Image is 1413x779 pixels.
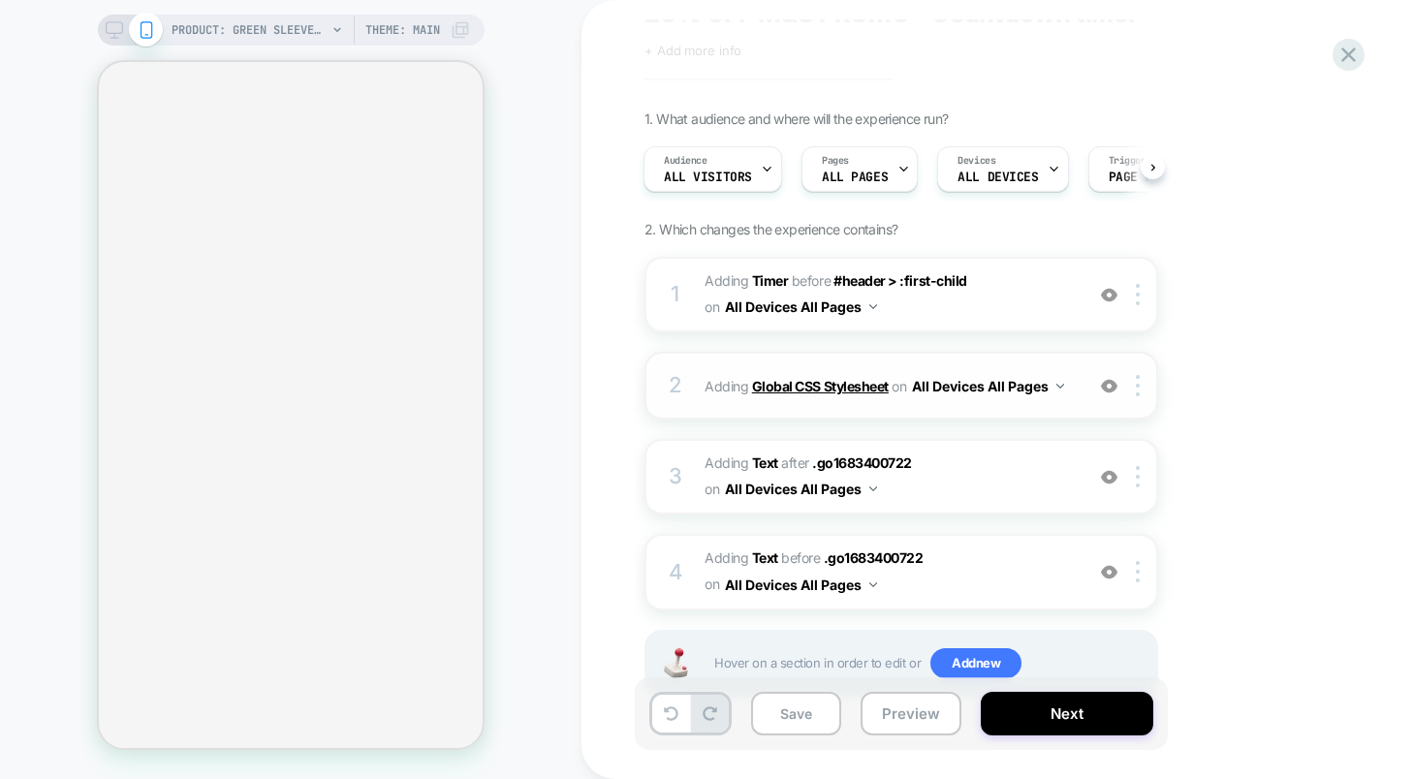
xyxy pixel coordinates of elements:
[812,454,912,471] span: .go1683400722
[666,366,685,405] div: 2
[644,221,897,237] span: 2. Which changes the experience contains?
[912,372,1064,400] button: All Devices All Pages
[869,582,877,587] img: down arrow
[1109,171,1175,184] span: Page Load
[833,272,967,289] span: #header > :first-child
[705,454,778,471] span: Adding
[664,171,752,184] span: All Visitors
[981,692,1153,735] button: Next
[861,692,961,735] button: Preview
[666,553,685,592] div: 4
[1136,375,1140,396] img: close
[644,110,948,127] span: 1. What audience and where will the experience run?
[781,454,809,471] span: AFTER
[822,171,888,184] span: ALL PAGES
[824,549,924,566] span: .go1683400722
[930,648,1021,679] span: Add new
[958,171,1038,184] span: ALL DEVICES
[705,477,719,501] span: on
[792,272,831,289] span: BEFORE
[714,648,1146,679] span: Hover on a section in order to edit or
[752,549,778,566] b: Text
[892,374,906,398] span: on
[781,549,820,566] span: BEFORE
[752,378,889,394] b: Global CSS Stylesheet
[1101,469,1117,485] img: crossed eye
[725,571,877,599] button: All Devices All Pages
[752,454,778,471] b: Text
[666,457,685,496] div: 3
[869,486,877,491] img: down arrow
[705,295,719,319] span: on
[644,43,741,58] span: + Add more info
[822,154,849,168] span: Pages
[1109,154,1146,168] span: Trigger
[705,272,788,289] span: Adding
[725,293,877,321] button: All Devices All Pages
[705,372,1074,400] span: Adding
[752,272,789,289] b: Timer
[1101,287,1117,303] img: crossed eye
[666,275,685,314] div: 1
[869,304,877,309] img: down arrow
[1056,384,1064,389] img: down arrow
[664,154,707,168] span: Audience
[365,15,440,46] span: Theme: MAIN
[705,572,719,596] span: on
[1101,378,1117,394] img: crossed eye
[1136,284,1140,305] img: close
[1136,466,1140,487] img: close
[725,475,877,503] button: All Devices All Pages
[172,15,327,46] span: PRODUCT: Green Sleeveless Tiered Charlie Midi Dress [d250456grn]
[751,692,841,735] button: Save
[1136,561,1140,582] img: close
[958,154,995,168] span: Devices
[656,648,695,678] img: Joystick
[705,549,778,566] span: Adding
[1101,564,1117,580] img: crossed eye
